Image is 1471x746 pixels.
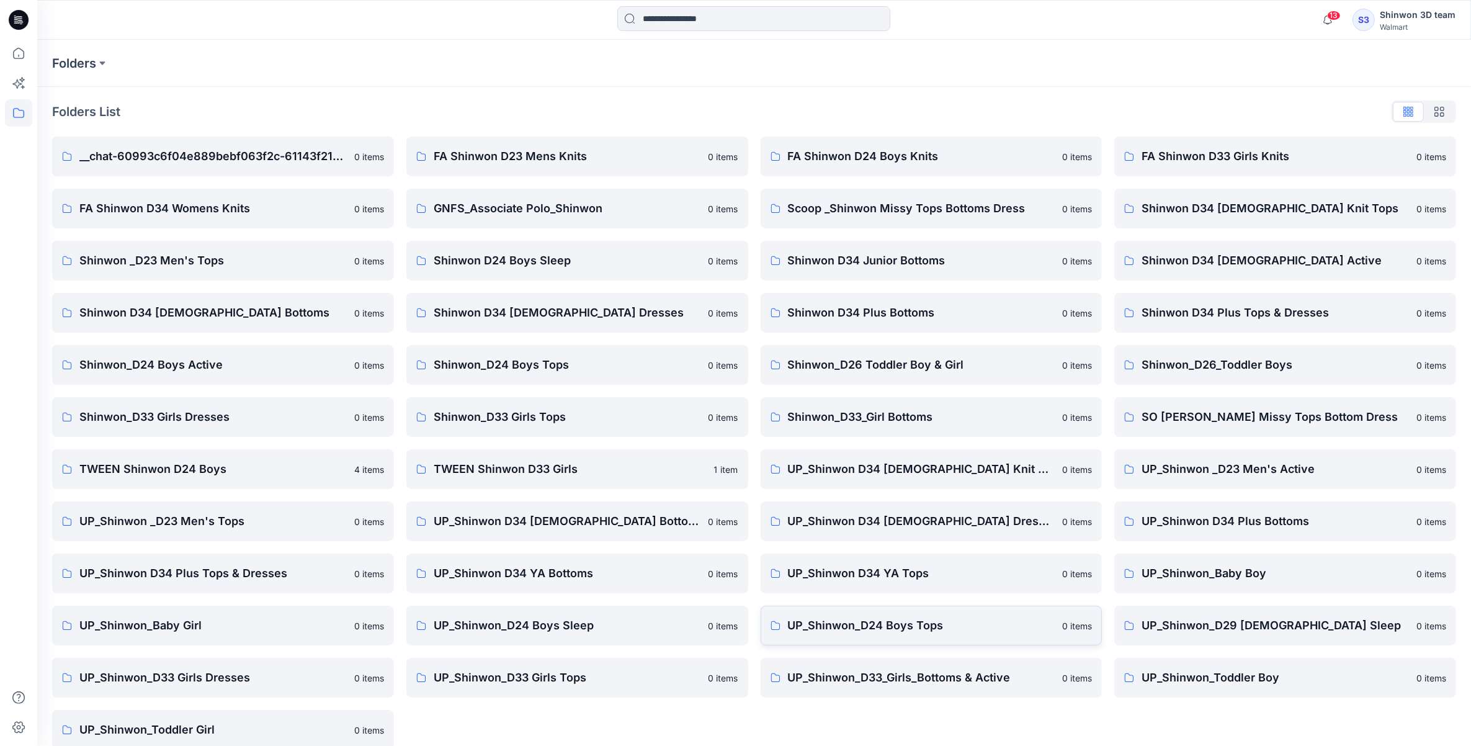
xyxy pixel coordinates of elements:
p: Shinwon_D26_Toddler Boys [1142,356,1409,374]
p: UP_Shinwon D34 [DEMOGRAPHIC_DATA] Dresses [788,513,1055,530]
a: UP_Shinwon_D24 Boys Tops0 items [761,606,1102,645]
p: 0 items [354,307,384,320]
a: Shinwon D34 Plus Tops & Dresses0 items [1114,293,1456,333]
a: UP_Shinwon D34 YA Tops0 items [761,554,1102,593]
p: 0 items [1062,359,1092,372]
a: UP_Shinwon_D24 Boys Sleep0 items [406,606,748,645]
p: 0 items [709,254,738,267]
p: Shinwon D34 [DEMOGRAPHIC_DATA] Active [1142,252,1409,269]
p: 4 items [354,463,384,476]
p: FA Shinwon D24 Boys Knits [788,148,1055,165]
p: 0 items [709,202,738,215]
p: 0 items [1416,567,1446,580]
p: 0 items [354,411,384,424]
p: 0 items [1416,515,1446,528]
p: 0 items [354,672,384,685]
p: 0 items [1416,672,1446,685]
p: Shinwon D34 [DEMOGRAPHIC_DATA] Dresses [434,304,701,321]
p: TWEEN Shinwon D24 Boys [79,461,347,478]
p: 0 items [709,150,738,163]
a: Shinwon_D24 Boys Active0 items [52,345,394,385]
p: 0 items [709,307,738,320]
p: 0 items [1416,463,1446,476]
a: UP_Shinwon_Toddler Boy0 items [1114,658,1456,698]
p: 0 items [1416,254,1446,267]
p: 0 items [1062,202,1092,215]
p: UP_Shinwon_D24 Boys Sleep [434,617,701,634]
p: Shinwon_D33 Girls Dresses [79,408,347,426]
p: 0 items [709,567,738,580]
p: Shinwon D34 Plus Tops & Dresses [1142,304,1409,321]
p: 0 items [709,359,738,372]
a: TWEEN Shinwon D24 Boys4 items [52,449,394,489]
p: TWEEN Shinwon D33 Girls [434,461,707,478]
p: UP_Shinwon_Toddler Girl [79,721,347,739]
a: Shinwon D34 [DEMOGRAPHIC_DATA] Knit Tops0 items [1114,189,1456,228]
p: UP_Shinwon_Toddler Boy [1142,669,1409,686]
p: 0 items [1416,359,1446,372]
p: 1 item [714,463,738,476]
a: UP_Shinwon _D23 Men's Tops0 items [52,501,394,541]
div: Walmart [1380,22,1455,32]
p: FA Shinwon D34 Womens Knits [79,200,347,217]
p: 0 items [354,359,384,372]
p: FA Shinwon D23 Mens Knits [434,148,701,165]
a: UP_Shinwon D34 Plus Bottoms0 items [1114,501,1456,541]
a: UP_Shinwon_D33 Girls Tops0 items [406,658,748,698]
p: Shinwon D34 Plus Bottoms [788,304,1055,321]
p: 0 items [709,411,738,424]
p: 0 items [1416,411,1446,424]
p: __chat-60993c6f04e889bebf063f2c-61143f21d7cdd7a6bb478b50 [79,148,347,165]
a: UP_Shinwon_D33_Girls_Bottoms & Active0 items [761,658,1102,698]
p: 0 items [709,619,738,632]
p: 0 items [354,515,384,528]
a: Shinwon D34 Plus Bottoms0 items [761,293,1102,333]
a: Shinwon_D26 Toddler Boy & Girl0 items [761,345,1102,385]
a: FA Shinwon D34 Womens Knits0 items [52,189,394,228]
p: Folders [52,55,96,72]
p: GNFS_Associate Polo_Shinwon [434,200,701,217]
a: UP_Shinwon_Baby Boy0 items [1114,554,1456,593]
p: 0 items [1416,307,1446,320]
p: UP_Shinwon D34 Plus Tops & Dresses [79,565,347,582]
a: UP_Shinwon_D33 Girls Dresses0 items [52,658,394,698]
p: UP_Shinwon_D33_Girls_Bottoms & Active [788,669,1055,686]
p: UP_Shinwon_D33 Girls Dresses [79,669,347,686]
a: Shinwon_D26_Toddler Boys0 items [1114,345,1456,385]
p: UP_Shinwon D34 Plus Bottoms [1142,513,1409,530]
div: S3 [1353,9,1375,31]
p: UP_Shinwon D34 [DEMOGRAPHIC_DATA] Bottoms [434,513,701,530]
p: UP_Shinwon D34 YA Tops [788,565,1055,582]
p: FA Shinwon D33 Girls Knits [1142,148,1409,165]
a: UP_Shinwon _D23 Men's Active0 items [1114,449,1456,489]
p: 0 items [1062,307,1092,320]
p: UP_Shinwon _D23 Men's Active [1142,461,1409,478]
a: Shinwon_D24 Boys Tops0 items [406,345,748,385]
p: 0 items [1062,254,1092,267]
a: FA Shinwon D24 Boys Knits0 items [761,137,1102,176]
p: UP_Shinwon_D33 Girls Tops [434,669,701,686]
p: 0 items [1416,619,1446,632]
a: UP_Shinwon D34 [DEMOGRAPHIC_DATA] Knit Tops0 items [761,449,1102,489]
p: Shinwon D34 Junior Bottoms [788,252,1055,269]
a: Scoop _Shinwon Missy Tops Bottoms Dress0 items [761,189,1102,228]
p: Shinwon_D33 Girls Tops [434,408,701,426]
p: Shinwon_D26 Toddler Boy & Girl [788,356,1055,374]
a: GNFS_Associate Polo_Shinwon0 items [406,189,748,228]
p: UP_Shinwon_Baby Boy [1142,565,1409,582]
p: Shinwon_D24 Boys Active [79,356,347,374]
p: UP_Shinwon_D24 Boys Tops [788,617,1055,634]
p: 0 items [709,515,738,528]
a: Shinwon_D33_Girl Bottoms0 items [761,397,1102,437]
a: Shinwon D34 [DEMOGRAPHIC_DATA] Active0 items [1114,241,1456,281]
a: SO [PERSON_NAME] Missy Tops Bottom Dress0 items [1114,397,1456,437]
a: FA Shinwon D23 Mens Knits0 items [406,137,748,176]
p: 0 items [1062,567,1092,580]
p: Shinwon D34 [DEMOGRAPHIC_DATA] Knit Tops [1142,200,1409,217]
p: 0 items [1062,619,1092,632]
p: 0 items [354,202,384,215]
p: Shinwon_D33_Girl Bottoms [788,408,1055,426]
p: 0 items [1062,463,1092,476]
p: 0 items [709,672,738,685]
p: UP_Shinwon_Baby Girl [79,617,347,634]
